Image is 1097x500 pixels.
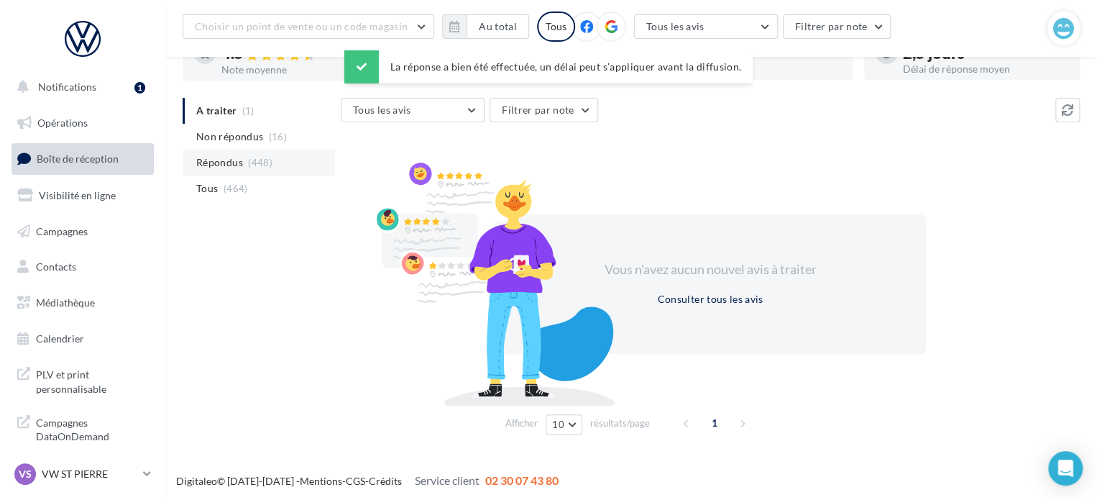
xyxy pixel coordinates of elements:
a: Mentions [300,475,342,487]
span: résultats/page [590,417,650,430]
span: Campagnes DataOnDemand [36,413,148,444]
div: Taux de réponse [676,64,841,74]
span: Médiathèque [36,296,95,309]
span: (448) [248,157,272,168]
a: Opérations [9,108,157,138]
button: Filtrer par note [783,14,891,39]
span: Tous les avis [353,104,411,116]
p: VW ST PIERRE [42,467,137,481]
button: 10 [546,414,582,435]
span: © [DATE]-[DATE] - - - [176,475,559,487]
a: Médiathèque [9,288,157,318]
div: Open Intercom Messenger [1048,451,1083,486]
span: Tous [196,181,218,196]
button: Choisir un point de vente ou un code magasin [183,14,434,39]
a: Campagnes DataOnDemand [9,407,157,450]
span: PLV et print personnalisable [36,365,148,396]
button: Au total [467,14,529,39]
span: VS [19,467,32,481]
a: Calendrier [9,324,157,354]
span: Campagnes [36,224,88,237]
button: Consulter tous les avis [651,291,768,308]
a: PLV et print personnalisable [9,359,157,401]
div: La réponse a bien été effectuée, un délai peut s’appliquer avant la diffusion. [344,50,753,83]
span: Non répondus [196,129,263,144]
span: (16) [269,131,287,142]
span: Notifications [38,81,96,93]
a: Crédits [369,475,402,487]
a: Digitaleo [176,475,217,487]
span: Choisir un point de vente ou un code magasin [195,20,408,32]
button: Au total [442,14,529,39]
span: 10 [552,419,564,430]
span: Visibilité en ligne [39,189,116,201]
span: Service client [415,473,479,487]
span: (464) [224,183,248,194]
span: Répondus [196,155,243,170]
a: VS VW ST PIERRE [12,460,154,488]
span: Tous les avis [646,20,704,32]
a: Contacts [9,252,157,282]
div: 2,5 jours [903,45,1068,61]
span: Boîte de réception [37,153,119,165]
a: Boîte de réception [9,143,157,174]
span: 1 [703,412,726,435]
span: Afficher [505,417,538,430]
div: Vous n'avez aucun nouvel avis à traiter [587,260,834,279]
div: 1 [134,82,145,94]
span: 02 30 07 43 80 [485,473,559,487]
button: Tous les avis [341,98,485,122]
span: Calendrier [36,332,84,345]
button: Notifications 1 [9,72,151,102]
a: CGS [346,475,365,487]
span: Opérations [37,117,88,129]
div: Délai de réponse moyen [903,64,1068,74]
a: Visibilité en ligne [9,181,157,211]
div: Note moyenne [221,65,387,75]
button: Filtrer par note [490,98,598,122]
div: Tous [537,12,575,42]
span: Contacts [36,260,76,273]
a: Campagnes [9,217,157,247]
button: Tous les avis [634,14,778,39]
div: 4.5 [221,45,387,62]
